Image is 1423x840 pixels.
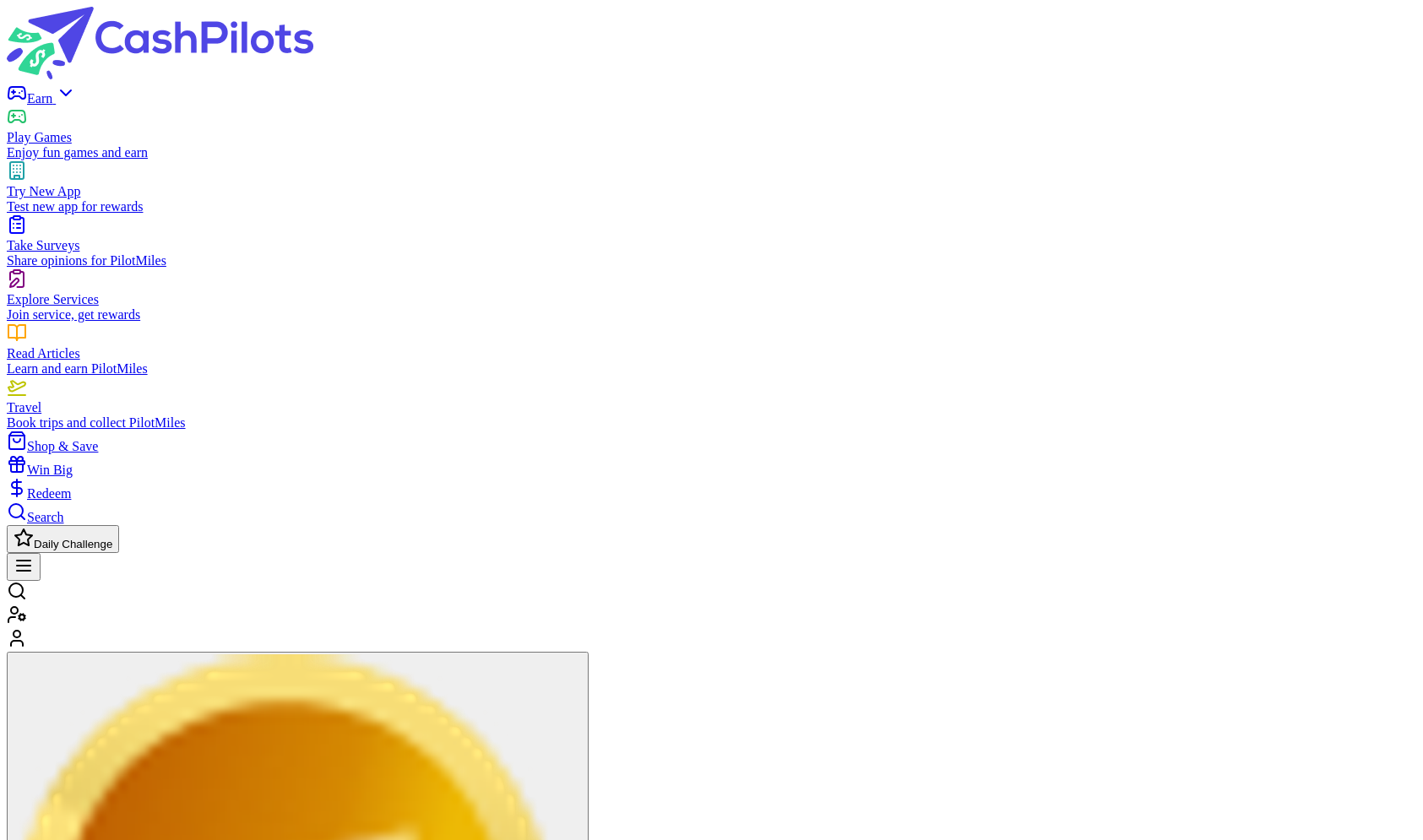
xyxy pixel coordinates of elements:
div: Join service, get rewards [7,307,1416,322]
a: TravelBook trips and collect PilotMiles [7,385,1416,431]
a: Shop & Save [7,439,98,453]
div: Test new app for rewards [7,199,1416,214]
a: Read ArticlesLearn and earn PilotMiles [7,331,1416,377]
span: Shop & Save [27,439,98,453]
a: Earn [7,91,76,106]
a: Search [7,510,64,524]
div: Try New App [7,184,1416,199]
div: Learn and earn PilotMiles [7,361,1416,377]
div: Explore Services [7,292,1416,307]
a: Take SurveysShare opinions for PilotMiles [7,223,1416,268]
span: Earn [27,91,56,106]
a: Redeem [7,486,71,501]
div: Read Articles [7,346,1416,361]
div: Play Games [7,130,1416,145]
a: Try New AppTest new app for rewards [7,169,1416,214]
span: Search [27,510,64,524]
div: Book trips and collect PilotMiles [7,415,1416,431]
a: CashPilots Logo [7,7,1416,83]
a: Play GamesEnjoy fun games and earn [7,115,1416,160]
div: Travel [7,400,1416,415]
div: Enjoy fun games and earn [7,145,1416,160]
div: Take Surveys [7,238,1416,253]
a: Explore ServicesJoin service, get rewards [7,277,1416,322]
img: CashPilots Logo [7,7,313,79]
div: Share opinions for PilotMiles [7,253,1416,268]
span: Redeem [27,486,71,501]
span: Win Big [27,463,73,477]
button: Daily Challenge [7,525,119,553]
a: Win Big [7,463,73,477]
